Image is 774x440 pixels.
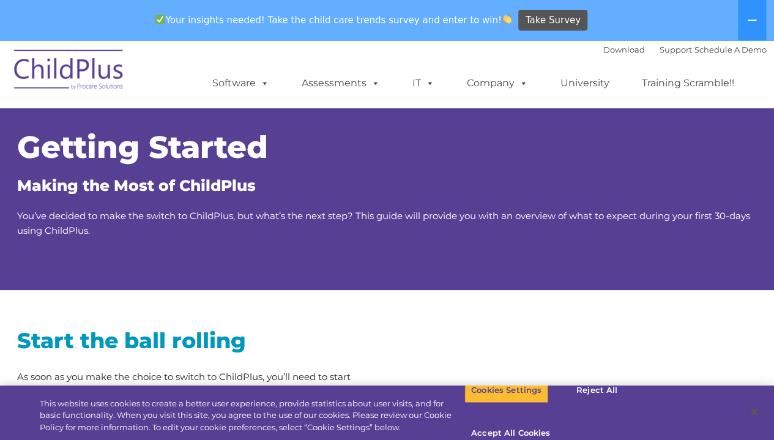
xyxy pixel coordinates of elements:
[17,370,378,399] p: As soon as you make the choice to switch to ChildPlus, you’ll need to start several processes to ...
[289,71,392,95] a: Assessments
[200,71,281,95] a: Software
[17,176,256,195] span: Making the Most of ChildPlus
[455,71,540,95] a: Company
[151,8,517,32] span: Your insights needed! Take the child care trends survey and enter to win!
[630,71,746,95] a: Training Scramble!!
[660,45,692,54] a: Support
[694,45,767,54] a: Schedule A Demo
[518,10,587,31] a: Take Survey
[548,71,622,95] a: University
[464,378,548,403] button: Cookies Settings
[17,129,268,166] span: Getting Started
[17,327,378,354] h2: Start the ball rolling
[40,398,464,434] div: This website uses cookies to create a better user experience, provide statistics about user visit...
[559,378,635,403] button: Reject All
[741,398,768,425] button: Close
[603,45,767,54] font: |
[17,210,750,236] span: You’ve decided to make the switch to ChildPlus, but what’s the next step? This guide will provide...
[400,71,447,95] a: IT
[8,41,130,102] img: ChildPlus by Procare Solutions
[502,15,512,24] img: 👏
[155,15,165,24] img: ✅
[603,45,645,54] a: Download
[526,10,581,31] span: Take Survey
